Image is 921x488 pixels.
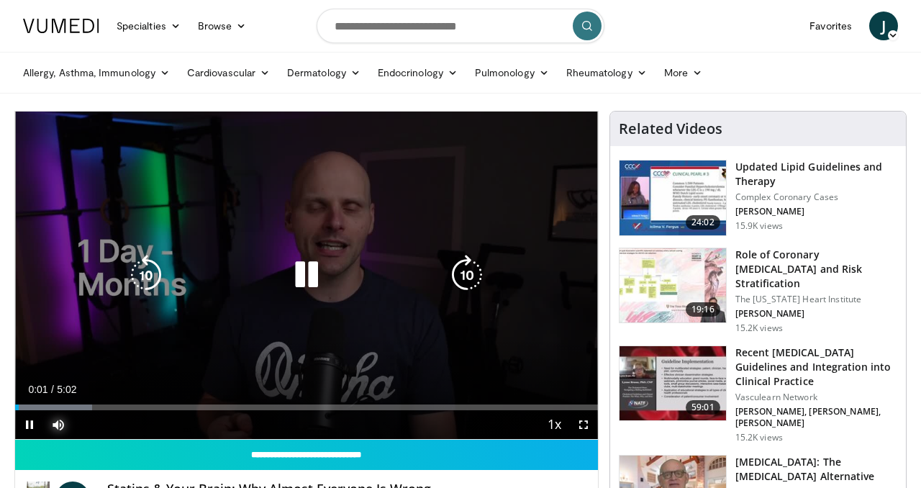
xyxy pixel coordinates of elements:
[735,191,897,203] p: Complex Coronary Cases
[735,294,897,305] p: The [US_STATE] Heart Institute
[540,410,569,439] button: Playback Rate
[735,248,897,291] h3: Role of Coronary [MEDICAL_DATA] and Risk Stratification
[735,322,783,334] p: 15.2K views
[619,248,897,334] a: 19:16 Role of Coronary [MEDICAL_DATA] and Risk Stratification The [US_STATE] Heart Institute [PER...
[620,161,726,235] img: 77f671eb-9394-4acc-bc78-a9f077f94e00.150x105_q85_crop-smart_upscale.jpg
[619,160,897,236] a: 24:02 Updated Lipid Guidelines and Therapy Complex Coronary Cases [PERSON_NAME] 15.9K views
[44,410,73,439] button: Mute
[15,112,598,440] video-js: Video Player
[28,384,47,395] span: 0:01
[735,432,783,443] p: 15.2K views
[189,12,255,40] a: Browse
[735,406,897,429] p: [PERSON_NAME], [PERSON_NAME], [PERSON_NAME]
[801,12,861,40] a: Favorites
[620,248,726,323] img: 1efa8c99-7b8a-4ab5-a569-1c219ae7bd2c.150x105_q85_crop-smart_upscale.jpg
[558,58,655,87] a: Rheumatology
[108,12,189,40] a: Specialties
[686,302,720,317] span: 19:16
[735,345,897,389] h3: Recent [MEDICAL_DATA] Guidelines and Integration into Clinical Practice
[869,12,898,40] a: J
[655,58,711,87] a: More
[619,120,722,137] h4: Related Videos
[278,58,369,87] a: Dermatology
[369,58,466,87] a: Endocrinology
[57,384,76,395] span: 5:02
[51,384,54,395] span: /
[735,220,783,232] p: 15.9K views
[15,410,44,439] button: Pause
[466,58,558,87] a: Pulmonology
[686,215,720,230] span: 24:02
[619,345,897,443] a: 59:01 Recent [MEDICAL_DATA] Guidelines and Integration into Clinical Practice Vasculearn Network ...
[620,346,726,421] img: 87825f19-cf4c-4b91-bba1-ce218758c6bb.150x105_q85_crop-smart_upscale.jpg
[23,19,99,33] img: VuMedi Logo
[317,9,604,43] input: Search topics, interventions
[14,58,178,87] a: Allergy, Asthma, Immunology
[569,410,598,439] button: Fullscreen
[735,455,897,484] h3: [MEDICAL_DATA]: The [MEDICAL_DATA] Alternative
[735,308,897,320] p: [PERSON_NAME]
[735,206,897,217] p: [PERSON_NAME]
[178,58,278,87] a: Cardiovascular
[735,160,897,189] h3: Updated Lipid Guidelines and Therapy
[735,392,897,403] p: Vasculearn Network
[686,400,720,415] span: 59:01
[15,405,598,410] div: Progress Bar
